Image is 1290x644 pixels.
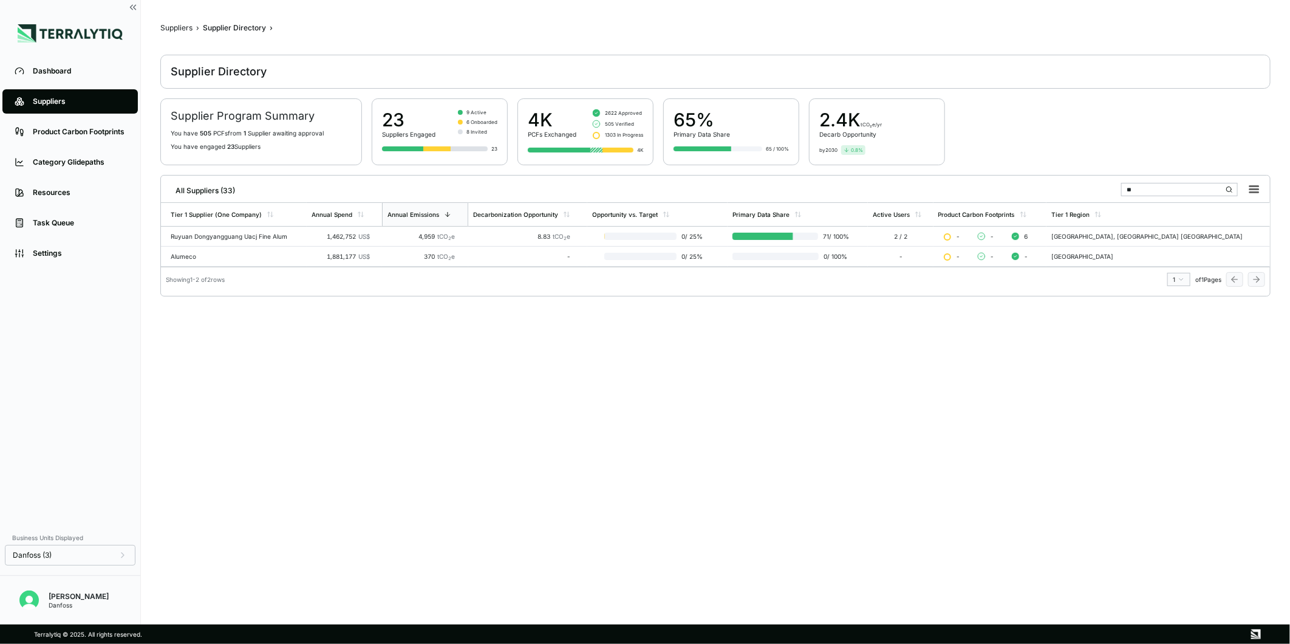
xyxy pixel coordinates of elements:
[873,233,929,240] div: 2 / 2
[33,248,126,258] div: Settings
[448,236,451,241] sub: 2
[819,131,882,138] div: Decarb Opportunity
[956,253,960,260] span: -
[990,233,994,240] span: -
[818,233,849,240] span: 71 / 100 %
[528,109,576,131] div: 4K
[171,211,262,218] div: Tier 1 Supplier (One Company)
[861,122,882,128] span: tCO₂e/yr
[466,109,486,116] span: 9 Active
[1195,276,1221,283] span: of 1 Pages
[473,233,570,240] div: 8.83
[473,253,570,260] div: -
[553,233,570,240] span: tCO e
[466,118,497,126] span: 6 Onboarded
[1051,211,1090,218] div: Tier 1 Region
[674,109,730,131] div: 65%
[592,211,658,218] div: Opportunity vs. Target
[5,530,135,545] div: Business Units Displayed
[605,131,643,139] span: 1303 In Progress
[15,586,44,615] button: Open user button
[819,253,849,260] span: 0 / 100 %
[171,253,302,260] div: Alumeco
[33,188,126,197] div: Resources
[605,120,634,128] span: 505 Verified
[312,233,370,240] div: 1,462,752
[473,211,558,218] div: Decarbonization Opportunity
[819,146,838,154] div: by 2030
[33,127,126,137] div: Product Carbon Footprints
[33,66,126,76] div: Dashboard
[200,129,211,137] span: 505
[196,23,199,33] span: ›
[1051,233,1246,240] div: [GEOGRAPHIC_DATA], [GEOGRAPHIC_DATA] [GEOGRAPHIC_DATA]
[387,253,455,260] div: 370
[166,276,225,283] div: Showing 1 - 2 of 2 rows
[166,181,235,196] div: All Suppliers (33)
[203,23,266,33] div: Supplier Directory
[312,211,352,218] div: Annual Spend
[448,256,451,261] sub: 2
[766,145,789,152] div: 65 / 100%
[437,233,455,240] span: tCO e
[1024,253,1028,260] span: -
[171,233,302,240] div: Ruyuan Dongyangguang Uacj Fine Alum
[637,146,643,154] div: 4K
[491,145,497,152] div: 23
[677,233,709,240] span: 0 / 25 %
[466,128,487,135] span: 8 Invited
[49,601,109,609] div: Danfoss
[227,143,234,150] span: 23
[382,131,435,138] div: Suppliers Engaged
[677,253,709,260] span: 0 / 25 %
[956,233,960,240] span: -
[33,218,126,228] div: Task Queue
[851,146,863,154] span: 0.8 %
[33,157,126,167] div: Category Glidepaths
[873,211,910,218] div: Active Users
[938,211,1015,218] div: Product Carbon Footprints
[387,233,455,240] div: 4,959
[171,129,352,137] p: You have PCF s from Supplier awaiting approval
[1167,273,1190,286] button: 1
[437,253,455,260] span: tCO e
[1051,253,1246,260] div: [GEOGRAPHIC_DATA]
[160,23,193,33] div: Suppliers
[387,211,439,218] div: Annual Emissions
[358,253,370,260] span: US$
[564,236,567,241] sub: 2
[1024,233,1028,240] span: 6
[674,131,730,138] div: Primary Data Share
[605,109,642,117] span: 2622 Approved
[244,129,246,137] span: 1
[990,253,994,260] span: -
[19,591,39,610] img: Erato Panayiotou
[819,109,882,131] div: 2.4 K
[270,23,273,33] span: ›
[312,253,370,260] div: 1,881,177
[33,97,126,106] div: Suppliers
[13,550,52,560] span: Danfoss (3)
[528,131,576,138] div: PCFs Exchanged
[358,233,370,240] span: US$
[171,109,352,123] h2: Supplier Program Summary
[382,109,435,131] div: 23
[18,24,123,43] img: Logo
[873,253,929,260] div: -
[49,592,109,601] div: [PERSON_NAME]
[171,143,352,150] p: You have engaged Suppliers
[732,211,790,218] div: Primary Data Share
[171,64,267,79] div: Supplier Directory
[1173,276,1185,283] div: 1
